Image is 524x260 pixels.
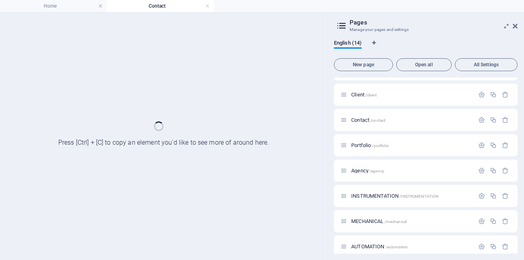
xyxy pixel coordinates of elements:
[385,219,407,224] span: /mechanical
[502,142,509,149] div: Remove
[478,167,485,174] div: Settings
[478,192,485,199] div: Settings
[400,62,448,67] span: Open all
[490,167,497,174] div: Duplicate
[349,117,474,123] div: Contact/contact
[478,243,485,250] div: Settings
[365,93,377,97] span: /client
[502,117,509,123] div: Remove
[502,218,509,225] div: Remove
[490,91,497,98] div: Duplicate
[349,193,474,199] div: INSTRUMENTATION/INSTRUMENTATION
[490,218,497,225] div: Duplicate
[502,167,509,174] div: Remove
[478,218,485,225] div: Settings
[349,168,474,173] div: Agency/agency
[334,38,362,49] span: English (14)
[458,62,514,67] span: All Settings
[490,117,497,123] div: Duplicate
[349,92,474,97] div: Client/client
[396,58,452,71] button: Open all
[490,142,497,149] div: Duplicate
[351,92,377,98] span: Click to open page
[350,26,501,33] h3: Manage your pages and settings
[107,2,214,10] h4: Contact
[349,143,474,148] div: Portfolio/portfolio
[349,219,474,224] div: MECHANICAL/mechanical
[490,192,497,199] div: Duplicate
[478,142,485,149] div: Settings
[351,168,384,174] span: Click to open page
[351,244,408,250] span: Click to open page
[351,193,438,199] span: Click to open page
[334,40,518,55] div: Language Tabs
[334,58,393,71] button: New page
[369,169,384,173] span: /agency
[338,62,389,67] span: New page
[399,194,438,199] span: /INSTRUMENTATION
[478,117,485,123] div: Settings
[372,143,389,148] span: /portfolio
[385,245,408,249] span: /automation
[455,58,518,71] button: All Settings
[350,19,518,26] h2: Pages
[478,91,485,98] div: Settings
[502,192,509,199] div: Remove
[351,218,407,224] span: Click to open page
[370,118,385,123] span: /contact
[349,244,474,249] div: AUTOMATION/automation
[502,243,509,250] div: Remove
[351,142,389,148] span: Click to open page
[490,243,497,250] div: Duplicate
[351,117,385,123] span: Click to open page
[502,91,509,98] div: Remove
